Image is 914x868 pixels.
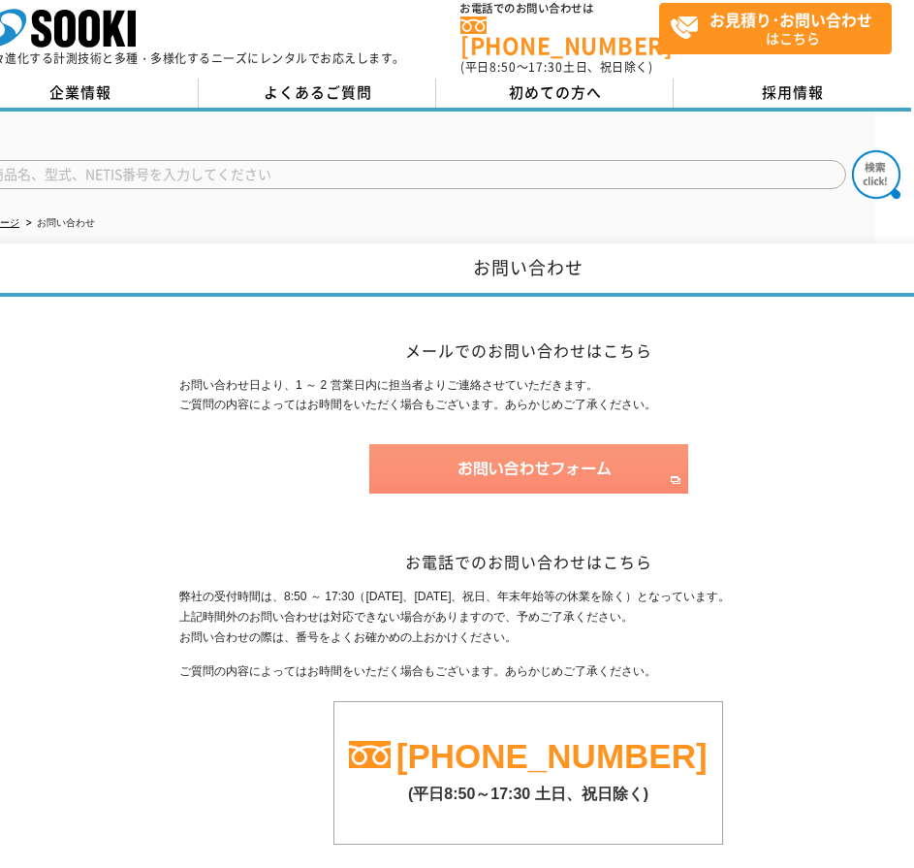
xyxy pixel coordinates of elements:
span: (平日 ～ 土日、祝日除く) [460,58,652,76]
a: 初めての方へ [436,79,674,108]
li: お問い合わせ [22,213,95,234]
img: お問い合わせフォーム [369,444,688,494]
strong: お見積り･お問い合わせ [709,8,872,31]
h2: お電話でのお問い合わせはこちら [179,552,877,572]
span: お電話でのお問い合わせは [460,3,659,15]
a: よくあるご質問 [199,79,436,108]
p: 弊社の受付時間は、8:50 ～ 17:30（[DATE]、[DATE]、祝日、年末年始等の休業を除く）となっています。 上記時間外のお問い合わせは対応できない場合がありますので、予めご了承くださ... [179,587,877,647]
a: お見積り･お問い合わせはこちら [659,3,892,54]
img: btn_search.png [852,150,900,199]
a: [PHONE_NUMBER] [460,16,659,56]
p: お問い合わせ日より、1 ～ 2 営業日内に担当者よりご連絡させていただきます。 ご質問の内容によってはお時間をいただく場合もございます。あらかじめご了承ください。 [179,375,877,416]
span: はこちら [670,4,891,52]
p: ご質問の内容によってはお時間をいただく場合もございます。あらかじめご了承ください。 [179,661,877,682]
span: 17:30 [528,58,563,76]
a: [PHONE_NUMBER] [396,737,708,775]
span: 初めての方へ [509,81,602,103]
span: 8:50 [489,58,517,76]
a: お問い合わせフォーム [369,476,688,490]
h2: メールでのお問い合わせはこちら [179,340,877,361]
a: 採用情報 [674,79,911,108]
p: (平日8:50～17:30 土日、祝日除く) [334,775,722,805]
